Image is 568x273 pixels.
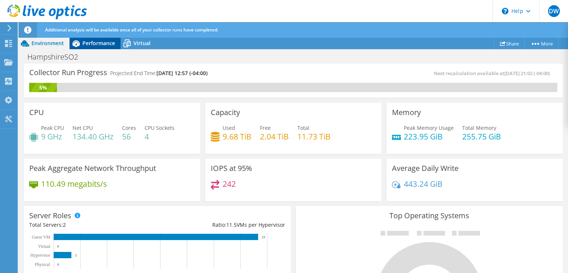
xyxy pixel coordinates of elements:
text: 2 [75,253,77,257]
text: 0 [57,263,59,266]
h3: Server Roles [29,212,71,220]
h4: 255.75 GiB [462,132,501,141]
span: Net CPU [72,124,93,131]
text: Physical [35,262,50,267]
div: Ratio: VMs per Hypervisor [157,221,285,229]
span: Next recalculation available at [434,70,554,77]
span: Additional analysis will be available once all of your collector runs have completed. [45,27,218,33]
span: Total Memory [462,124,496,131]
h3: Peak Aggregate Network Throughput [29,164,156,172]
h4: 9 GHz [41,132,64,141]
h4: 110.49 megabits/s [41,180,107,188]
text: Hypervisor [30,253,50,258]
h4: 4 [145,132,175,141]
h3: Top Operating Systems [301,212,557,220]
span: Cores [122,124,136,131]
a: Share [494,38,525,49]
div: 5% [29,84,57,92]
span: Virtual [133,40,151,47]
span: Free [260,124,271,131]
a: More [524,38,559,49]
span: Peak Memory Usage [404,124,454,131]
span: Environment [31,40,64,47]
span: CPU Sockets [145,124,175,131]
h4: 443.24 GiB [404,180,443,188]
span: [DATE] 12:57 (-04:00) [156,70,207,77]
text: Virtual [38,244,51,249]
span: Peak CPU [41,124,64,131]
div: Total Servers: [29,221,157,229]
span: DW [548,5,560,17]
h4: 134.40 GHz [72,132,114,141]
h4: 223.95 GiB [404,132,454,141]
h3: Capacity [211,108,240,117]
h3: IOPS at 95% [211,164,252,172]
text: 0 [57,245,59,248]
text: Guest VM [32,235,50,240]
h1: HampshireSO2 [24,53,89,61]
span: [DATE] 21:02 (-04:00) [504,70,550,77]
h4: 242 [223,180,236,188]
span: Used [223,124,235,131]
text: 23 [262,235,266,239]
span: 2 [63,221,66,228]
h4: Projected End Time: [110,69,207,77]
svg: \n [502,8,508,14]
h3: Average Daily Write [392,164,459,172]
h3: Memory [392,108,421,117]
h4: 56 [122,132,136,141]
span: Performance [82,40,115,47]
span: 11.5 [226,221,237,228]
h3: CPU [29,108,44,117]
h4: 11.73 TiB [297,132,331,141]
h4: 9.68 TiB [223,132,251,141]
span: Total [297,124,310,131]
h4: 2.04 TiB [260,132,289,141]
